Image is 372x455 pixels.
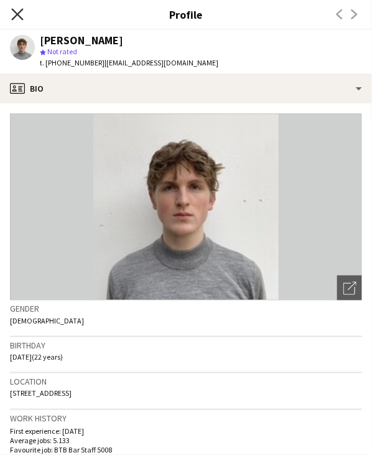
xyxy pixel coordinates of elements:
[47,47,77,56] span: Not rated
[10,113,362,300] img: Crew avatar or photo
[10,303,362,314] h3: Gender
[10,426,362,436] p: First experience: [DATE]
[10,413,362,424] h3: Work history
[40,35,123,46] div: [PERSON_NAME]
[10,352,63,362] span: [DATE] (22 years)
[10,340,362,351] h3: Birthday
[40,58,105,67] span: t. [PHONE_NUMBER]
[10,436,362,445] p: Average jobs: 5.133
[10,445,362,454] p: Favourite job: BTB Bar Staff 5008
[337,275,362,300] div: Open photos pop-in
[10,388,72,398] span: [STREET_ADDRESS]
[10,376,362,387] h3: Location
[10,316,84,325] span: [DEMOGRAPHIC_DATA]
[105,58,218,67] span: | [EMAIL_ADDRESS][DOMAIN_NAME]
